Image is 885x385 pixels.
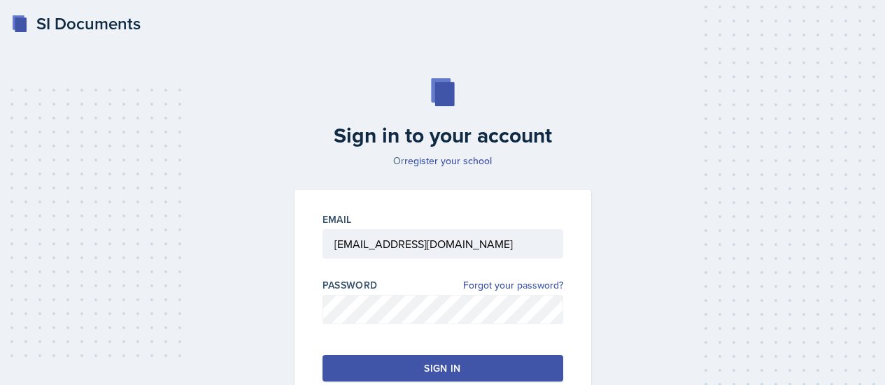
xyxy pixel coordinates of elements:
a: register your school [404,154,492,168]
p: Or [286,154,600,168]
label: Password [323,278,378,292]
div: Sign in [424,361,460,375]
h2: Sign in to your account [286,123,600,148]
input: Email [323,229,563,259]
a: Forgot your password? [463,278,563,293]
a: SI Documents [11,11,141,36]
button: Sign in [323,355,563,382]
label: Email [323,212,352,226]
